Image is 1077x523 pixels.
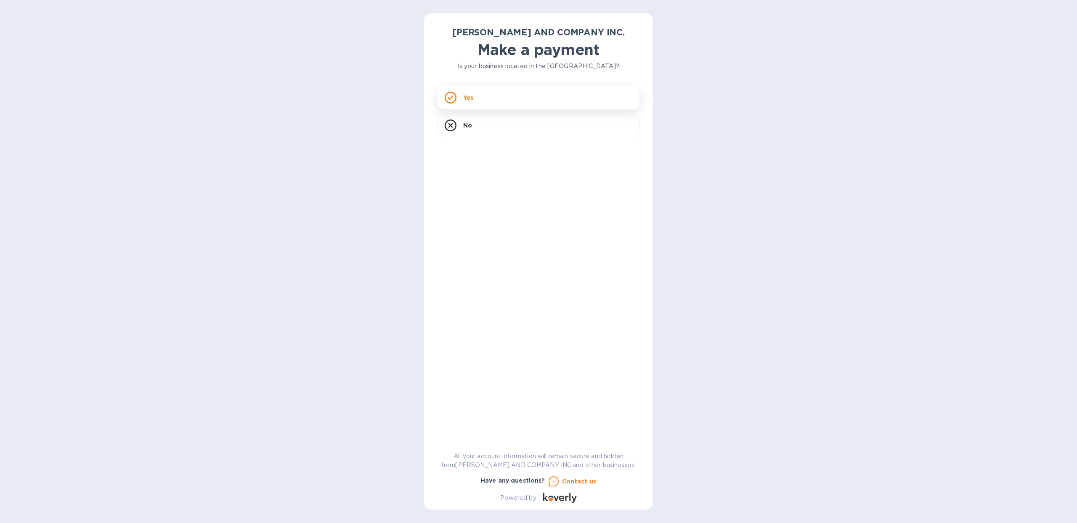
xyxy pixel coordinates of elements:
h1: Make a payment [438,41,639,58]
p: Powered by [500,494,536,502]
p: No [463,121,472,130]
b: Have any questions? [481,477,545,484]
p: All your account information will remain secure and hidden from [PERSON_NAME] AND COMPANY INC. an... [438,452,639,470]
p: Yes [463,93,473,102]
b: [PERSON_NAME] AND COMPANY INC. [452,27,625,37]
p: Is your business located in the [GEOGRAPHIC_DATA]? [438,62,639,71]
u: Contact us [562,478,597,485]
